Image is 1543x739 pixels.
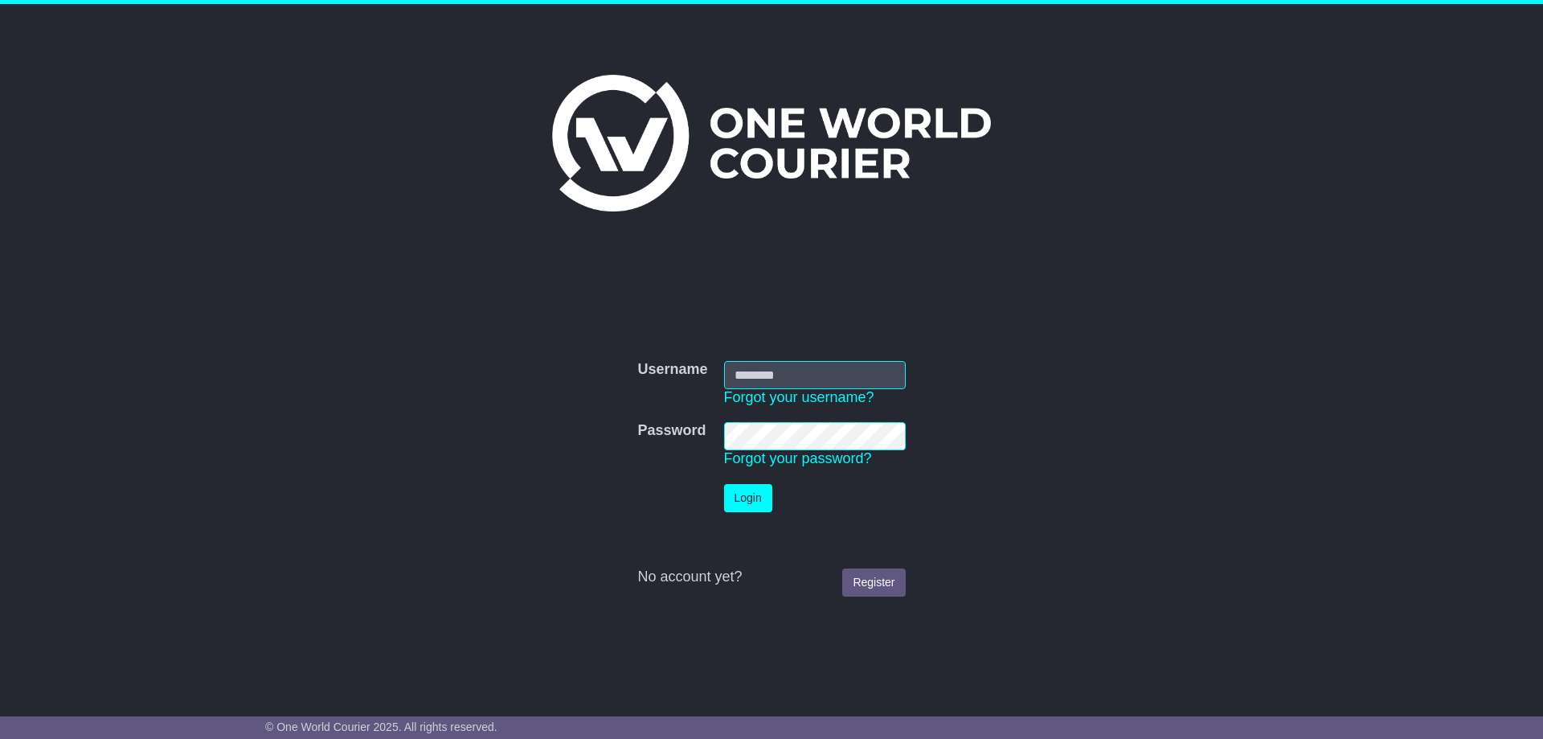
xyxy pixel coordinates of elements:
button: Login [724,484,772,512]
label: Username [637,361,707,379]
a: Forgot your username? [724,389,874,405]
span: © One World Courier 2025. All rights reserved. [265,721,497,733]
img: One World [552,75,991,211]
a: Forgot your password? [724,450,872,466]
label: Password [637,422,706,440]
a: Register [842,569,905,597]
div: No account yet? [637,569,905,586]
